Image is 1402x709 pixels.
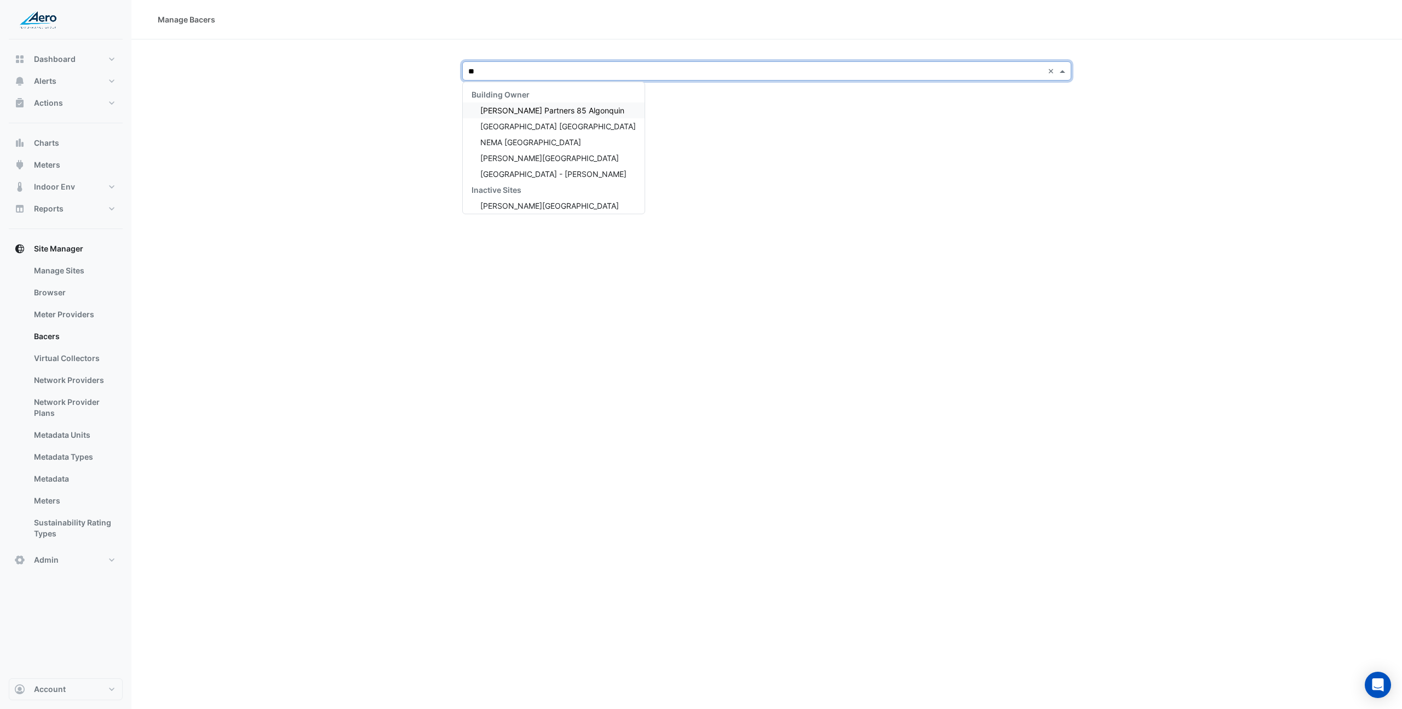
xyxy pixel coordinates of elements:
[34,554,59,565] span: Admin
[463,82,645,214] div: Options List
[480,122,636,131] span: [GEOGRAPHIC_DATA] [GEOGRAPHIC_DATA]
[9,48,123,70] button: Dashboard
[25,446,123,468] a: Metadata Types
[34,159,60,170] span: Meters
[14,243,25,254] app-icon: Site Manager
[472,90,530,99] span: Building Owner
[158,14,215,25] div: Manage Bacers
[472,185,521,195] span: Inactive Sites
[9,154,123,176] button: Meters
[9,260,123,549] div: Site Manager
[25,260,123,282] a: Manage Sites
[25,325,123,347] a: Bacers
[9,549,123,571] button: Admin
[480,106,624,115] span: [PERSON_NAME] Partners 85 Algonquin
[34,98,63,108] span: Actions
[34,181,75,192] span: Indoor Env
[14,181,25,192] app-icon: Indoor Env
[14,138,25,148] app-icon: Charts
[14,54,25,65] app-icon: Dashboard
[9,132,123,154] button: Charts
[9,176,123,198] button: Indoor Env
[34,203,64,214] span: Reports
[9,238,123,260] button: Site Manager
[25,490,123,512] a: Meters
[25,369,123,391] a: Network Providers
[14,76,25,87] app-icon: Alerts
[9,92,123,114] button: Actions
[34,243,83,254] span: Site Manager
[25,424,123,446] a: Metadata Units
[9,198,123,220] button: Reports
[25,391,123,424] a: Network Provider Plans
[34,138,59,148] span: Charts
[480,169,627,179] span: [GEOGRAPHIC_DATA] - [PERSON_NAME]
[480,138,581,147] span: NEMA [GEOGRAPHIC_DATA]
[25,512,123,545] a: Sustainability Rating Types
[9,70,123,92] button: Alerts
[34,76,56,87] span: Alerts
[34,684,66,695] span: Account
[480,153,619,163] span: [PERSON_NAME][GEOGRAPHIC_DATA]
[14,159,25,170] app-icon: Meters
[34,54,76,65] span: Dashboard
[25,468,123,490] a: Metadata
[1365,672,1391,698] div: Open Intercom Messenger
[25,304,123,325] a: Meter Providers
[480,201,619,210] span: [PERSON_NAME][GEOGRAPHIC_DATA]
[14,203,25,214] app-icon: Reports
[25,282,123,304] a: Browser
[14,554,25,565] app-icon: Admin
[9,678,123,700] button: Account
[25,347,123,369] a: Virtual Collectors
[13,9,62,31] img: Company Logo
[14,98,25,108] app-icon: Actions
[1048,65,1057,77] span: Clear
